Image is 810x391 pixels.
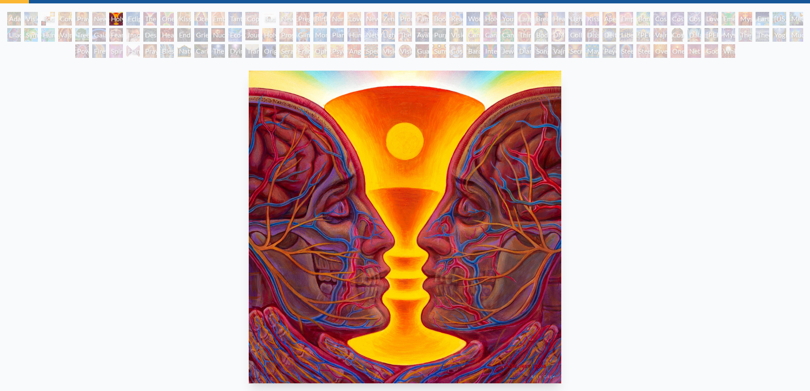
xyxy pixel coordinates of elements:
div: Transfiguration [245,44,259,58]
div: Angel Skin [347,44,361,58]
div: Cosmic Christ [671,28,684,42]
div: Purging [432,28,446,42]
div: Fractal Eyes [296,44,310,58]
div: Original Face [262,44,276,58]
div: Dalai Lama [688,28,701,42]
img: Holy-Grail-2008-Alex-Grey-watermarked.jpg [249,71,562,383]
div: Praying Hands [143,44,157,58]
div: Body, Mind, Spirit [41,12,55,26]
div: Cannabis Sutra [483,28,497,42]
div: Breathing [534,12,548,26]
div: Planetary Prayers [330,28,344,42]
div: Bond [637,12,650,26]
div: Holy Grail [109,12,123,26]
div: Cosmic Lovers [688,12,701,26]
div: Metamorphosis [790,12,803,26]
div: Mayan Being [585,44,599,58]
div: Headache [160,28,174,42]
div: Caring [194,44,208,58]
div: Jewel Being [500,44,514,58]
div: Vajra Horse [58,28,72,42]
div: Steeplehead 1 [620,44,633,58]
div: Tree & Person [75,28,89,42]
div: Family [415,12,429,26]
div: Body/Mind as a Vibratory Field of Energy [534,28,548,42]
div: Buddha Embryo [262,12,276,26]
div: The Soul Finds It's Way [211,44,225,58]
div: Mystic Eye [722,28,735,42]
div: The Seer [739,28,752,42]
div: The Kiss [143,12,157,26]
div: Adam & Eve [7,12,21,26]
div: Copulating [245,12,259,26]
div: Ocean of Love Bliss [194,12,208,26]
div: Power to the Peaceful [75,44,89,58]
div: Cannabis Mudra [466,28,480,42]
div: Holy Fire [262,28,276,42]
div: Net of Being [688,44,701,58]
div: Vajra Being [551,44,565,58]
div: Vision Crystal Tondo [398,44,412,58]
div: Sunyata [432,44,446,58]
div: Visionary Origin of Language [24,12,38,26]
div: Third Eye Tears of Joy [517,28,531,42]
div: Promise [398,12,412,26]
div: Steeplehead 2 [637,44,650,58]
div: Contemplation [58,12,72,26]
div: Dying [228,44,242,58]
div: The Shulgins and their Alchemical Angels [398,28,412,42]
div: Prostration [279,28,293,42]
div: Endarkenment [177,28,191,42]
div: One Taste [160,12,174,26]
div: Boo-boo [432,12,446,26]
div: Fear [109,28,123,42]
div: Love Circuit [347,12,361,26]
div: Hands that See [126,44,140,58]
div: Kissing [177,12,191,26]
div: Dissectional Art for Tool's Lateralus CD [585,28,599,42]
div: Firewalking [92,44,106,58]
div: Love is a Cosmic Force [705,12,718,26]
div: Deities & Demons Drinking from the Milky Pool [603,28,616,42]
div: Oversoul [654,44,667,58]
div: Embracing [211,12,225,26]
div: Earth Energies [756,12,769,26]
div: [PERSON_NAME] [705,28,718,42]
div: Guardian of Infinite Vision [415,44,429,58]
div: Yogi & the Möbius Sphere [773,28,786,42]
div: Tantra [228,12,242,26]
div: Gaia [92,28,106,42]
div: Interbeing [483,44,497,58]
div: Seraphic Transport Docking on the Third Eye [279,44,293,58]
div: Young & Old [500,12,514,26]
div: New Man New Woman [92,12,106,26]
div: Psychomicrograph of a Fractal Paisley Cherub Feather Tip [330,44,344,58]
div: Zena Lotus [381,12,395,26]
div: Blessing Hand [160,44,174,58]
div: [US_STATE] Song [773,12,786,26]
div: Cosmic Elf [449,44,463,58]
div: Peyote Being [603,44,616,58]
div: Networks [364,28,378,42]
div: Eclipse [126,12,140,26]
div: Secret Writing Being [568,44,582,58]
div: Ayahuasca Visitation [415,28,429,42]
div: Collective Vision [568,28,582,42]
div: Lilacs [7,28,21,42]
div: Birth [313,12,327,26]
div: Laughing Man [517,12,531,26]
div: Emerald Grail [722,12,735,26]
div: DMT - The Spirit Molecule [551,28,565,42]
div: Theologue [756,28,769,42]
div: Wonder [466,12,480,26]
div: Healing [551,12,565,26]
div: Symbiosis: Gall Wasp & Oak Tree [24,28,38,42]
div: Grieving [194,28,208,42]
div: Glimpsing the Empyrean [296,28,310,42]
div: Pregnancy [296,12,310,26]
div: Bardo Being [466,44,480,58]
div: Lightworker [381,28,395,42]
div: Nuclear Crucifixion [211,28,225,42]
div: Journey of the Wounded Healer [245,28,259,42]
div: Vision Tree [449,28,463,42]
